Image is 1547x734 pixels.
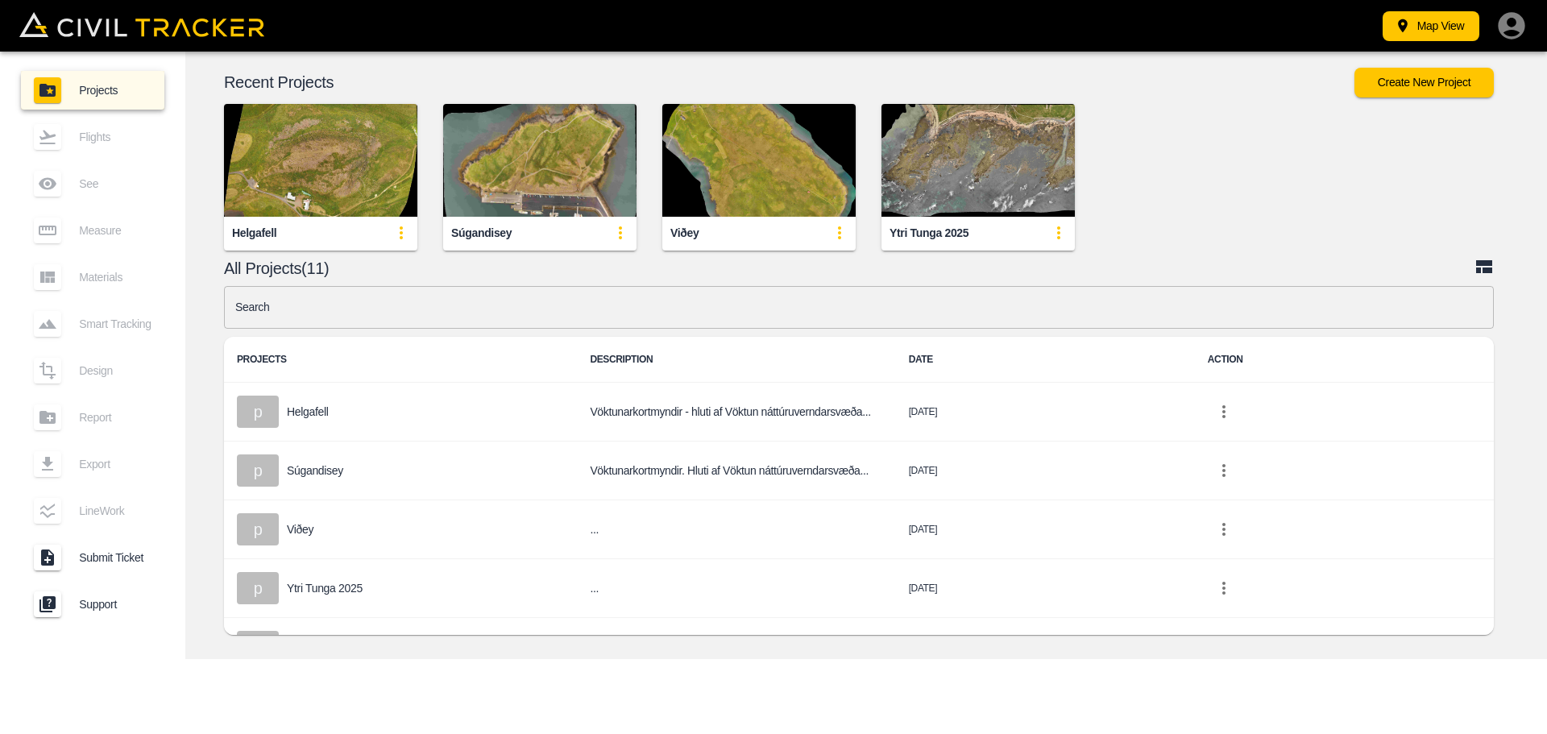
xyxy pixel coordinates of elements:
button: update-card-details [823,217,856,249]
button: update-card-details [1043,217,1075,249]
div: p [237,513,279,545]
button: update-card-details [385,217,417,249]
div: p [237,572,279,604]
p: Ytri Tunga 2025 [287,582,363,595]
h6: Vöktunarkortmyndir - hluti af Vöktun náttúruverndarsvæða [590,402,882,422]
h6: ... [590,578,882,599]
div: Súgandisey [451,226,512,241]
div: p [237,631,279,663]
div: Helgafell [232,226,276,241]
p: Recent Projects [224,76,1354,89]
button: update-card-details [604,217,637,249]
span: Submit Ticket [79,551,151,564]
button: Map View [1383,11,1479,41]
div: Viðey [670,226,699,241]
td: [DATE] [896,383,1195,442]
a: Submit Ticket [21,538,164,577]
th: ACTION [1195,337,1494,383]
img: Civil Tracker [19,12,264,37]
p: All Projects(11) [224,262,1474,275]
p: Viðey [287,523,313,536]
td: [DATE] [896,442,1195,500]
a: Projects [21,71,164,110]
img: Súgandisey [443,104,637,217]
img: Ytri Tunga 2025 [881,104,1075,217]
button: Create New Project [1354,68,1494,97]
a: Support [21,585,164,624]
div: Ytri Tunga 2025 [890,226,968,241]
th: DATE [896,337,1195,383]
td: [DATE] [896,500,1195,559]
img: Helgafell [224,104,417,217]
p: Súgandisey [287,464,343,477]
p: Helgafell [287,405,329,418]
th: PROJECTS [224,337,577,383]
img: Viðey [662,104,856,217]
th: DESCRIPTION [577,337,895,383]
div: p [237,454,279,487]
span: Support [79,598,151,611]
h6: ... [590,520,882,540]
span: Projects [79,84,151,97]
h6: Vöktunarkortmyndir. Hluti af Vöktun náttúruverndarsvæða [590,461,882,481]
td: [DATE] [896,618,1195,677]
td: [DATE] [896,559,1195,618]
div: p [237,396,279,428]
